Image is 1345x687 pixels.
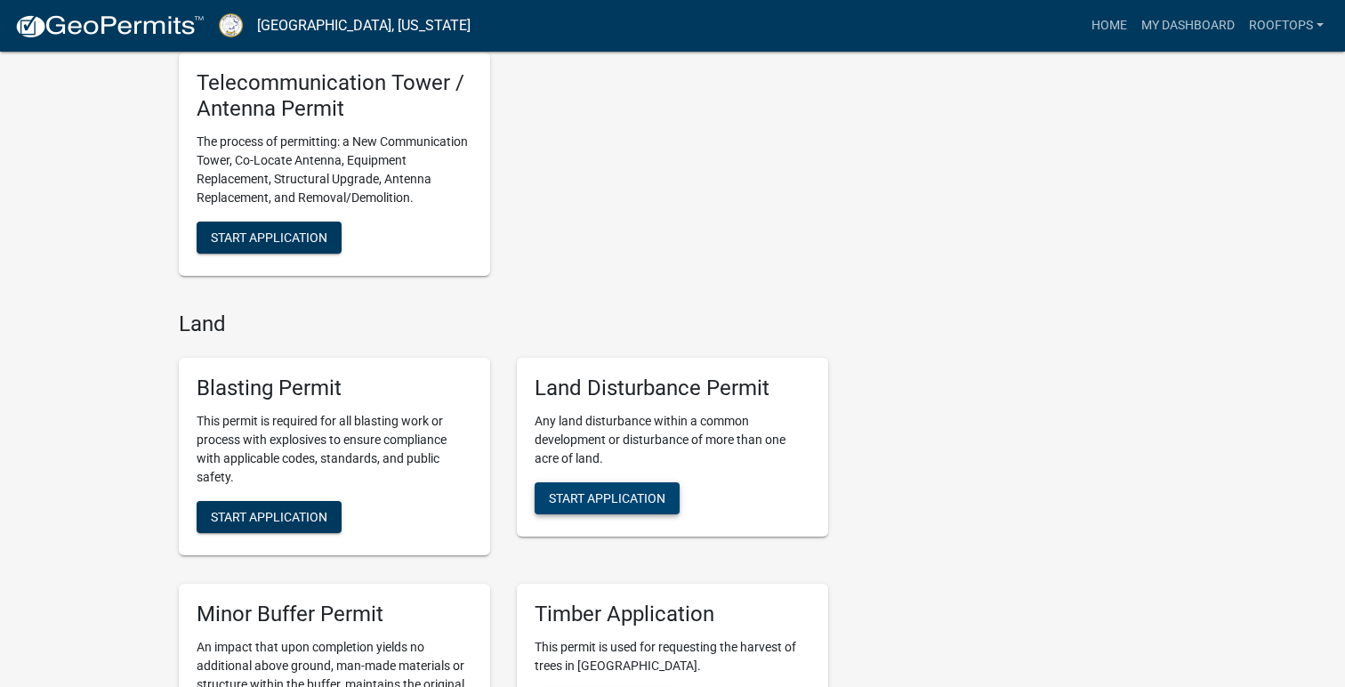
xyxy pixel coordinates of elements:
a: My Dashboard [1134,9,1242,43]
span: Start Application [549,491,665,505]
h5: Blasting Permit [197,376,472,401]
a: Home [1084,9,1134,43]
h4: Land [179,311,828,337]
h5: Timber Application [535,602,810,627]
p: Any land disturbance within a common development or disturbance of more than one acre of land. [535,412,810,468]
span: Start Application [211,230,327,244]
p: This permit is used for requesting the harvest of trees in [GEOGRAPHIC_DATA]. [535,638,810,675]
h5: Minor Buffer Permit [197,602,472,627]
p: This permit is required for all blasting work or process with explosives to ensure compliance wit... [197,412,472,487]
img: Putnam County, Georgia [219,13,243,37]
span: Start Application [211,510,327,524]
p: The process of permitting: a New Communication Tower, Co-Locate Antenna, Equipment Replacement, S... [197,133,472,207]
h5: Telecommunication Tower / Antenna Permit [197,70,472,122]
button: Start Application [197,222,342,254]
button: Start Application [535,482,680,514]
h5: Land Disturbance Permit [535,376,810,401]
button: Start Application [197,501,342,533]
a: [GEOGRAPHIC_DATA], [US_STATE] [257,11,471,41]
a: Rooftops [1242,9,1331,43]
